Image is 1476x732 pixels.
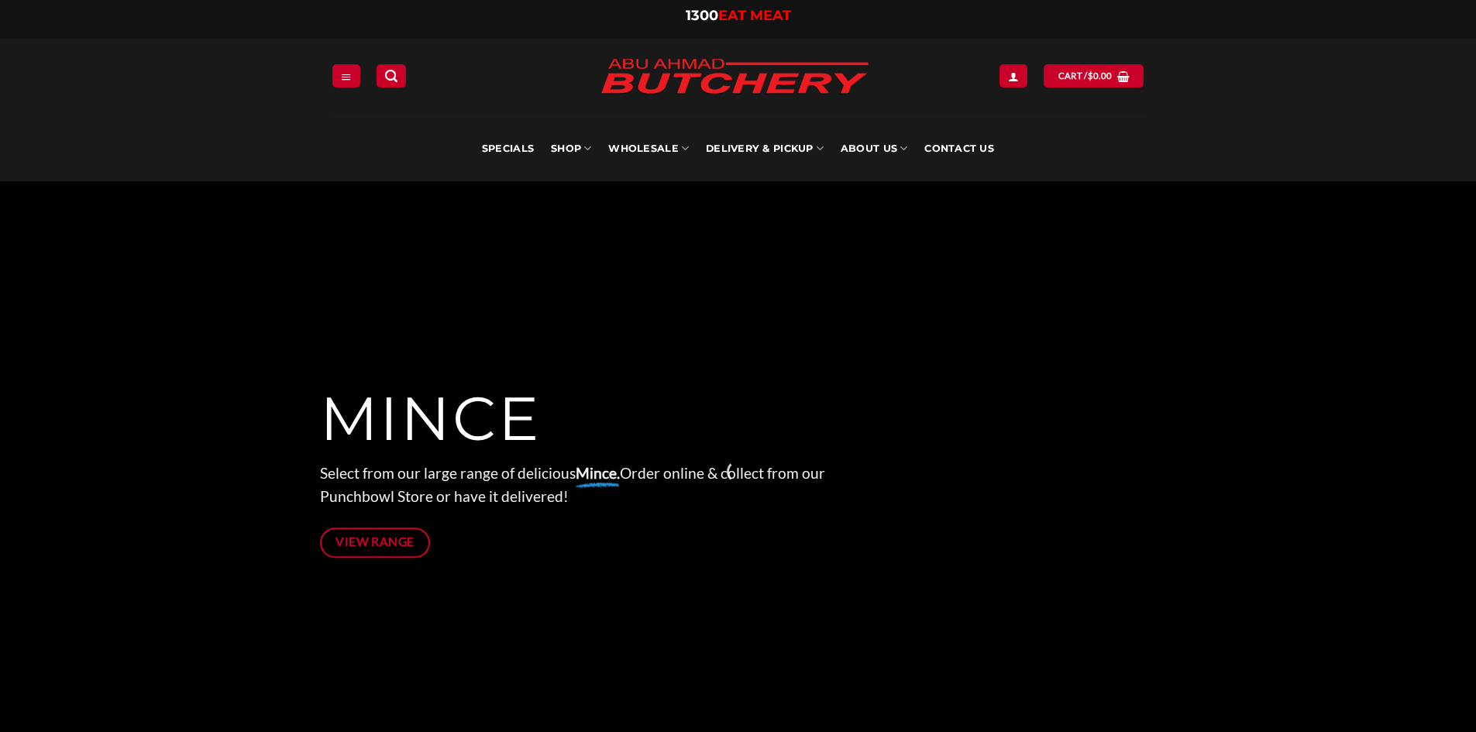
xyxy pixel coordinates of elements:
a: View Range [320,528,431,558]
span: 1300 [686,7,718,24]
a: 1300EAT MEAT [686,7,791,24]
span: EAT MEAT [718,7,791,24]
a: Search [377,64,406,87]
span: View Range [335,532,415,552]
a: View cart [1044,64,1144,87]
a: SHOP [551,116,591,181]
span: Select from our large range of delicious Order online & collect from our Punchbowl Store or have ... [320,464,825,506]
a: Menu [332,64,360,87]
strong: Mince. [576,464,620,482]
a: About Us [841,116,907,181]
bdi: 0.00 [1088,70,1113,81]
span: MINCE [320,382,541,456]
a: Login [999,64,1027,87]
span: Cart / [1058,69,1113,83]
a: Contact Us [924,116,994,181]
a: Specials [482,116,534,181]
a: Delivery & Pickup [706,116,824,181]
img: Abu Ahmad Butchery [587,48,882,107]
a: Wholesale [608,116,689,181]
span: $ [1088,69,1093,83]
